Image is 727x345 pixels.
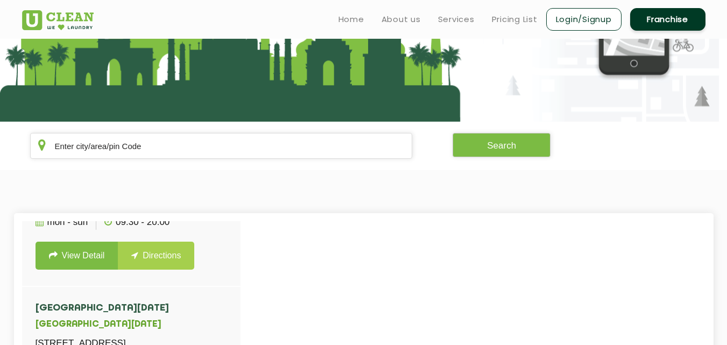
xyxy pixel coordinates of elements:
[453,133,550,157] button: Search
[36,303,199,314] h4: [GEOGRAPHIC_DATA][DATE]
[30,133,413,159] input: Enter city/area/pin Code
[338,13,364,26] a: Home
[36,320,199,330] h5: [GEOGRAPHIC_DATA][DATE]
[382,13,421,26] a: About us
[36,242,118,270] a: View Detail
[546,8,622,31] a: Login/Signup
[630,8,705,31] a: Franchise
[22,10,94,30] img: UClean Laundry and Dry Cleaning
[118,242,194,270] a: Directions
[438,13,475,26] a: Services
[492,13,538,26] a: Pricing List
[104,215,170,230] p: 09:30 - 20:00
[36,215,88,230] p: Mon - Sun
